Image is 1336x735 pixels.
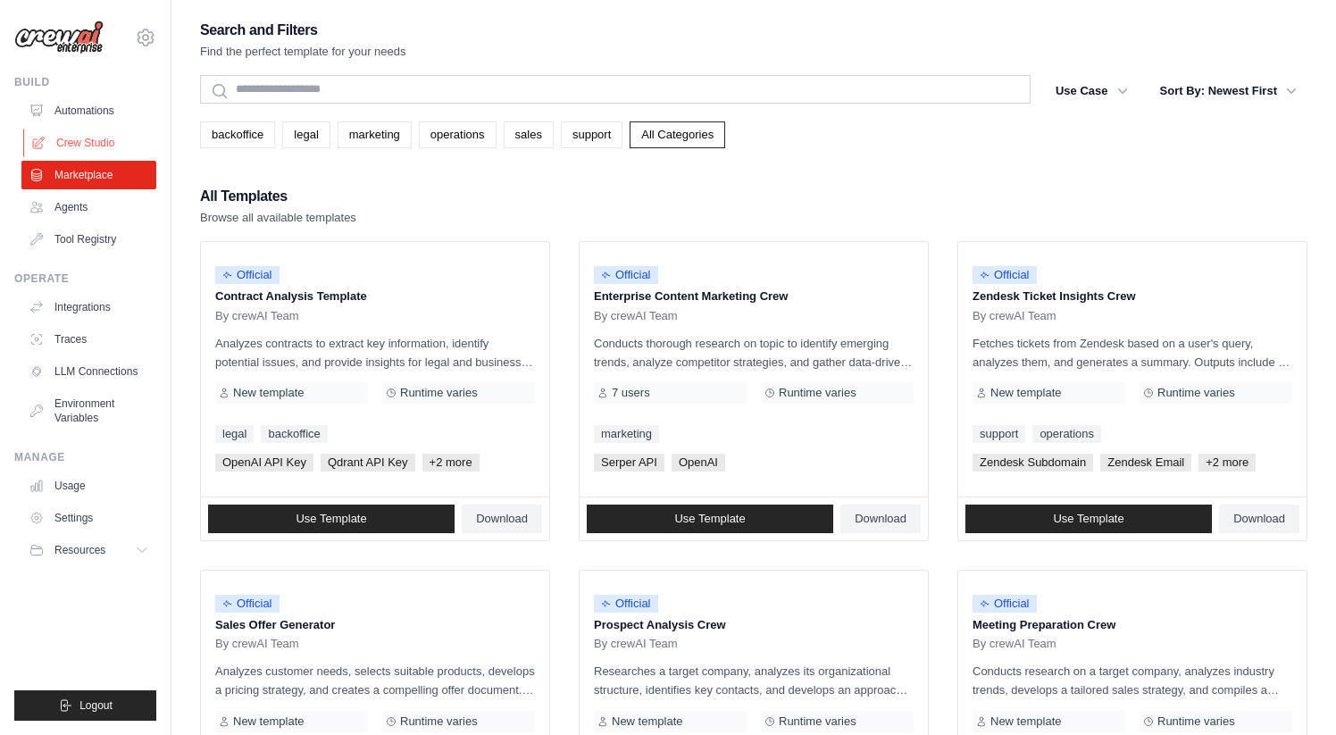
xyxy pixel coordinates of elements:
a: Settings [21,504,156,532]
span: Download [1233,512,1285,526]
a: backoffice [200,121,275,148]
a: operations [1032,425,1101,443]
div: Operate [14,271,156,286]
h2: Search and Filters [200,18,406,43]
span: Official [594,595,658,613]
span: Use Template [296,512,366,526]
a: marketing [338,121,412,148]
span: Zendesk Subdomain [973,454,1093,472]
a: Usage [21,472,156,500]
a: Use Template [965,505,1212,533]
span: By crewAI Team [594,309,678,323]
img: Logo [14,21,104,54]
a: Marketplace [21,161,156,189]
a: All Categories [630,121,725,148]
a: LLM Connections [21,357,156,386]
a: Download [462,505,542,533]
span: OpenAI API Key [215,454,313,472]
span: By crewAI Team [215,637,299,651]
p: Contract Analysis Template [215,288,535,305]
span: Runtime varies [400,386,478,400]
span: 7 users [612,386,650,400]
span: Runtime varies [400,714,478,729]
a: backoffice [261,425,327,443]
p: Zendesk Ticket Insights Crew [973,288,1292,305]
p: Prospect Analysis Crew [594,616,914,634]
p: Conducts research on a target company, analyzes industry trends, develops a tailored sales strate... [973,662,1292,699]
span: New template [612,714,682,729]
a: legal [282,121,330,148]
span: By crewAI Team [594,637,678,651]
span: New template [990,714,1061,729]
a: marketing [594,425,659,443]
span: By crewAI Team [215,309,299,323]
button: Use Case [1045,75,1139,107]
span: Runtime varies [1157,714,1235,729]
span: Zendesk Email [1100,454,1191,472]
p: Enterprise Content Marketing Crew [594,288,914,305]
div: Build [14,75,156,89]
span: +2 more [422,454,480,472]
span: Qdrant API Key [321,454,415,472]
a: Crew Studio [23,129,158,157]
a: support [973,425,1025,443]
a: Agents [21,193,156,221]
span: Resources [54,543,105,557]
span: New template [233,386,304,400]
span: +2 more [1198,454,1256,472]
span: Download [476,512,528,526]
span: By crewAI Team [973,637,1056,651]
a: Download [1219,505,1299,533]
span: New template [233,714,304,729]
a: legal [215,425,254,443]
p: Fetches tickets from Zendesk based on a user's query, analyzes them, and generates a summary. Out... [973,334,1292,372]
p: Find the perfect template for your needs [200,43,406,61]
span: Official [215,595,280,613]
p: Meeting Preparation Crew [973,616,1292,634]
button: Logout [14,690,156,721]
a: sales [504,121,554,148]
p: Researches a target company, analyzes its organizational structure, identifies key contacts, and ... [594,662,914,699]
p: Analyzes customer needs, selects suitable products, develops a pricing strategy, and creates a co... [215,662,535,699]
p: Analyzes contracts to extract key information, identify potential issues, and provide insights fo... [215,334,535,372]
a: Download [840,505,921,533]
span: Use Template [674,512,745,526]
a: Use Template [587,505,833,533]
a: Traces [21,325,156,354]
span: Runtime varies [779,386,856,400]
span: Runtime varies [779,714,856,729]
button: Sort By: Newest First [1149,75,1307,107]
a: operations [419,121,497,148]
span: Logout [79,698,113,713]
span: Official [973,266,1037,284]
span: OpenAI [672,454,725,472]
div: Manage [14,450,156,464]
span: Runtime varies [1157,386,1235,400]
a: Integrations [21,293,156,322]
span: By crewAI Team [973,309,1056,323]
p: Sales Offer Generator [215,616,535,634]
a: support [561,121,622,148]
span: New template [990,386,1061,400]
p: Conducts thorough research on topic to identify emerging trends, analyze competitor strategies, a... [594,334,914,372]
span: Use Template [1053,512,1123,526]
span: Download [855,512,906,526]
p: Browse all available templates [200,209,356,227]
a: Environment Variables [21,389,156,432]
a: Tool Registry [21,225,156,254]
a: Automations [21,96,156,125]
button: Resources [21,536,156,564]
span: Serper API [594,454,664,472]
span: Official [594,266,658,284]
span: Official [973,595,1037,613]
span: Official [215,266,280,284]
a: Use Template [208,505,455,533]
h2: All Templates [200,184,356,209]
